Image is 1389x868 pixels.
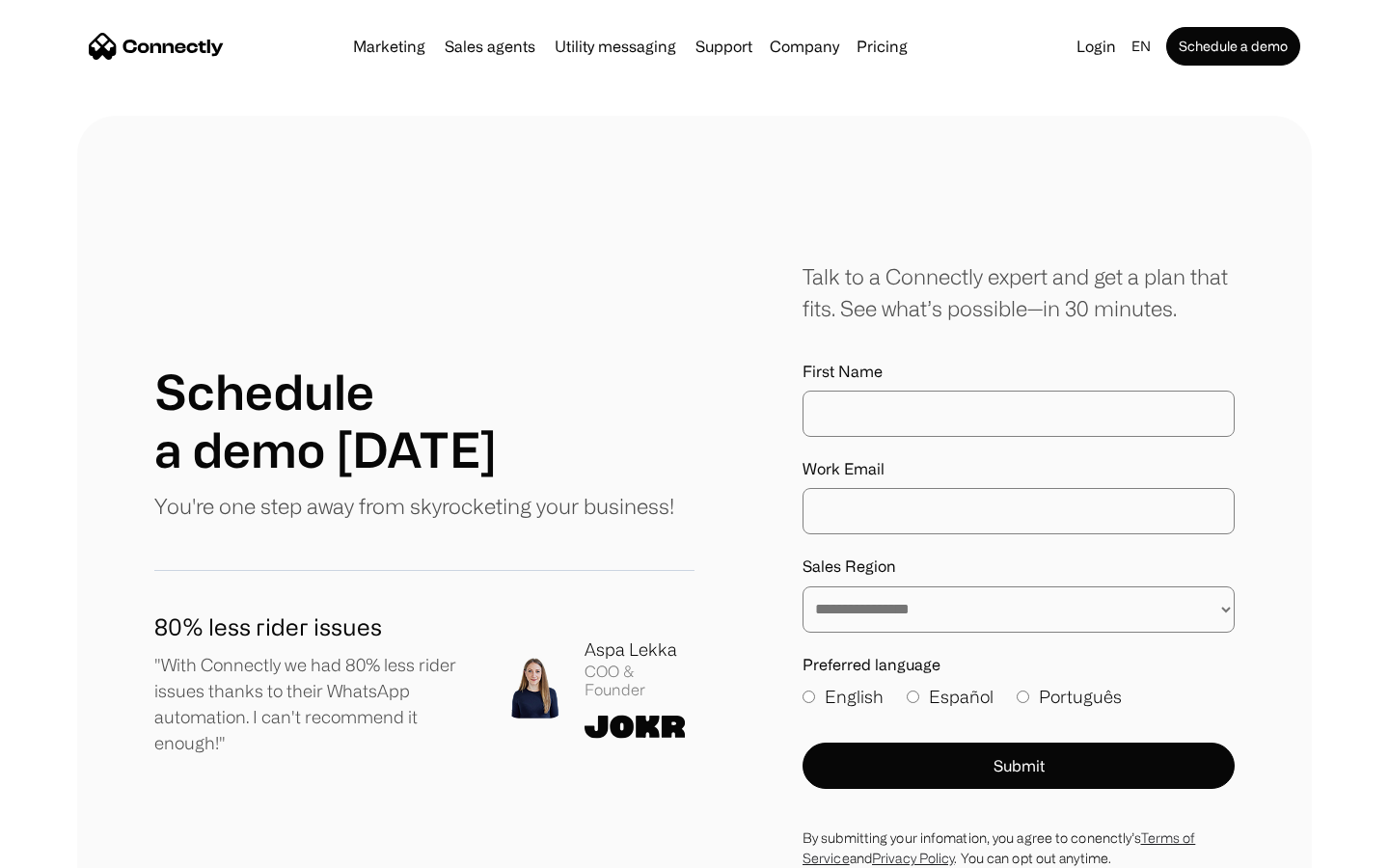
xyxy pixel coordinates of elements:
div: Talk to a Connectly expert and get a plan that fits. See what’s possible—in 30 minutes. [803,260,1235,324]
input: Português [1017,691,1029,703]
p: You're one step away from skyrocketing your business! [154,490,674,522]
a: Schedule a demo [1166,27,1300,66]
a: Sales agents [437,39,543,54]
h1: Schedule a demo [DATE] [154,363,497,478]
a: Privacy Policy [872,851,954,865]
a: Terms of Service [803,830,1195,865]
input: English [803,691,815,703]
a: Pricing [849,39,915,54]
div: Aspa Lekka [585,637,694,663]
div: en [1131,33,1151,60]
label: Work Email [803,460,1235,478]
div: Company [770,33,839,60]
label: Português [1017,684,1122,710]
a: Utility messaging [547,39,684,54]
label: Español [907,684,994,710]
h1: 80% less rider issues [154,610,473,644]
label: Preferred language [803,656,1235,674]
input: Español [907,691,919,703]
div: By submitting your infomation, you agree to conenctly’s and . You can opt out anytime. [803,827,1235,868]
a: Marketing [345,39,433,54]
label: Sales Region [803,557,1235,576]
a: Support [688,39,760,54]
ul: Language list [39,834,116,861]
p: "With Connectly we had 80% less rider issues thanks to their WhatsApp automation. I can't recomme... [154,652,473,756]
button: Submit [803,743,1235,789]
label: English [803,684,884,710]
div: COO & Founder [585,663,694,699]
label: First Name [803,363,1235,381]
a: Login [1069,33,1124,60]
aside: Language selected: English [19,832,116,861]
